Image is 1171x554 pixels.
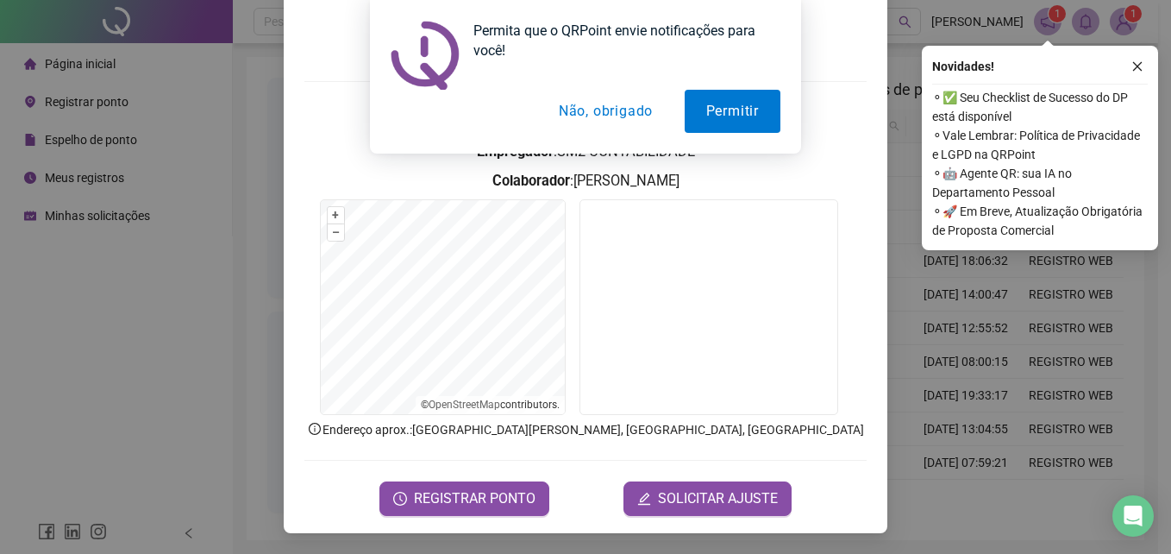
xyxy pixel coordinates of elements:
[307,421,322,437] span: info-circle
[1112,495,1154,537] div: Open Intercom Messenger
[379,482,549,516] button: REGISTRAR PONTO
[304,170,867,192] h3: : [PERSON_NAME]
[932,164,1148,202] span: ⚬ 🤖 Agente QR: sua IA no Departamento Pessoal
[393,492,407,506] span: clock-circle
[658,488,778,509] span: SOLICITAR AJUSTE
[492,173,570,189] strong: Colaborador
[421,399,560,411] li: © contributors.
[414,488,535,509] span: REGISTRAR PONTO
[637,492,651,506] span: edit
[304,420,867,439] p: Endereço aprox. : [GEOGRAPHIC_DATA][PERSON_NAME], [GEOGRAPHIC_DATA], [GEOGRAPHIC_DATA]
[537,90,674,133] button: Não, obrigado
[391,21,460,90] img: notification icon
[932,202,1148,240] span: ⚬ 🚀 Em Breve, Atualização Obrigatória de Proposta Comercial
[623,482,792,516] button: editSOLICITAR AJUSTE
[685,90,780,133] button: Permitir
[477,143,554,160] strong: Empregador
[328,224,344,241] button: –
[429,399,500,411] a: OpenStreetMap
[328,207,344,223] button: +
[460,21,780,60] div: Permita que o QRPoint envie notificações para você!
